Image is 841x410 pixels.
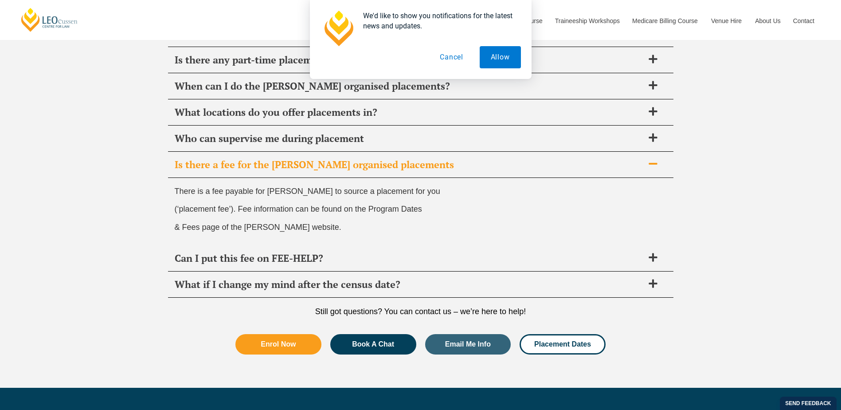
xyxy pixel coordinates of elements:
[534,341,591,348] span: Placement Dates
[175,187,440,196] span: There is a fee payable for [PERSON_NAME] to source a placement for you
[175,132,644,145] span: Who can supervise me during placement
[330,334,416,355] a: Book A Chat
[168,307,673,316] p: Still got questions? You can contact us – we’re here to help!
[175,205,422,213] span: (‘placement fee’). Fee information can be found on the Program Dates
[520,334,606,355] a: Placement Dates
[175,252,644,264] span: Can I put this fee on FEE-HELP?
[235,334,321,355] a: Enrol Now
[175,106,644,118] span: What locations do you offer placements in?
[425,334,511,355] a: Email Me Info
[321,11,356,46] img: notification icon
[352,341,394,348] span: Book A Chat
[261,341,296,348] span: Enrol Now
[175,278,644,291] span: What if I change my mind after the census date?
[356,11,521,31] div: We'd like to show you notifications for the latest news and updates.
[445,341,491,348] span: Email Me Info
[480,46,521,68] button: Allow
[429,46,474,68] button: Cancel
[175,158,644,171] span: Is there a fee for the [PERSON_NAME] organised placements
[175,223,341,232] span: & Fees page of the [PERSON_NAME] website.
[175,80,644,92] span: When can I do the [PERSON_NAME] organised placements?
